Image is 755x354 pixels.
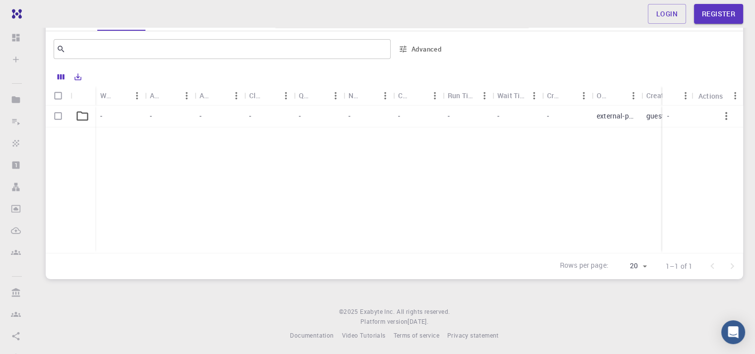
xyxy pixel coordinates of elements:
[727,88,743,104] button: Menu
[150,111,152,121] p: -
[526,88,542,104] button: Menu
[342,331,385,341] a: Video Tutorials
[360,317,408,327] span: Platform version
[443,86,492,105] div: Run Time
[397,307,450,317] span: All rights reserved.
[698,86,723,106] div: Actions
[343,86,393,105] div: Nodes
[576,88,592,104] button: Menu
[70,86,95,106] div: Icon
[560,88,576,104] button: Sort
[678,88,693,104] button: Menu
[360,307,395,317] a: Exabyte Inc.
[547,111,549,121] p: -
[411,88,427,104] button: Sort
[613,259,650,273] div: 20
[179,88,195,104] button: Menu
[408,317,428,327] a: [DATE].
[492,86,542,105] div: Wait Time
[228,88,244,104] button: Menu
[646,111,664,121] p: guest
[694,4,743,24] a: Register
[342,331,385,339] span: Video Tutorials
[395,41,446,57] button: Advanced
[721,320,745,344] div: Open Intercom Messenger
[278,88,294,104] button: Menu
[348,111,350,121] p: -
[249,111,251,121] p: -
[666,261,692,271] p: 1–1 of 1
[145,86,195,105] div: Application
[398,111,400,121] p: -
[212,88,228,104] button: Sort
[290,331,334,341] a: Documentation
[497,111,499,121] p: -
[447,331,499,339] span: Privacy statement
[477,88,492,104] button: Menu
[547,86,560,105] div: Created
[662,86,693,106] div: Status
[339,307,360,317] span: © 2025
[312,88,328,104] button: Sort
[693,86,743,106] div: Actions
[294,86,343,105] div: Queue
[447,331,499,341] a: Privacy statement
[393,331,439,339] span: Terms of service
[560,260,609,272] p: Rows per page:
[667,111,669,121] p: -
[163,88,179,104] button: Sort
[625,88,641,104] button: Menu
[200,111,202,121] p: -
[150,86,163,105] div: Application
[290,331,334,339] span: Documentation
[497,86,526,105] div: Wait Time
[592,86,641,105] div: Owner
[597,86,610,105] div: Owner
[448,111,450,121] p: -
[348,86,361,105] div: Nodes
[249,86,262,105] div: Cluster
[95,86,145,105] div: Workflow Name
[361,88,377,104] button: Sort
[393,331,439,341] a: Terms of service
[377,88,393,104] button: Menu
[299,111,301,121] p: -
[8,9,22,19] img: logo
[648,4,686,24] a: Login
[360,307,395,315] span: Exabyte Inc.
[542,86,592,105] div: Created
[129,88,145,104] button: Menu
[427,88,443,104] button: Menu
[53,69,69,85] button: Columns
[398,86,411,105] div: Cores
[597,111,636,121] p: external-public
[195,86,244,105] div: Application Version
[393,86,443,105] div: Cores
[408,317,428,325] span: [DATE] .
[113,88,129,104] button: Sort
[667,88,683,104] button: Sort
[100,86,113,105] div: Workflow Name
[610,88,625,104] button: Sort
[100,111,102,121] p: -
[244,86,294,105] div: Cluster
[299,86,312,105] div: Queue
[69,69,86,85] button: Export
[448,86,477,105] div: Run Time
[200,86,212,105] div: Application Version
[262,88,278,104] button: Sort
[646,86,670,105] div: Creator
[328,88,343,104] button: Menu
